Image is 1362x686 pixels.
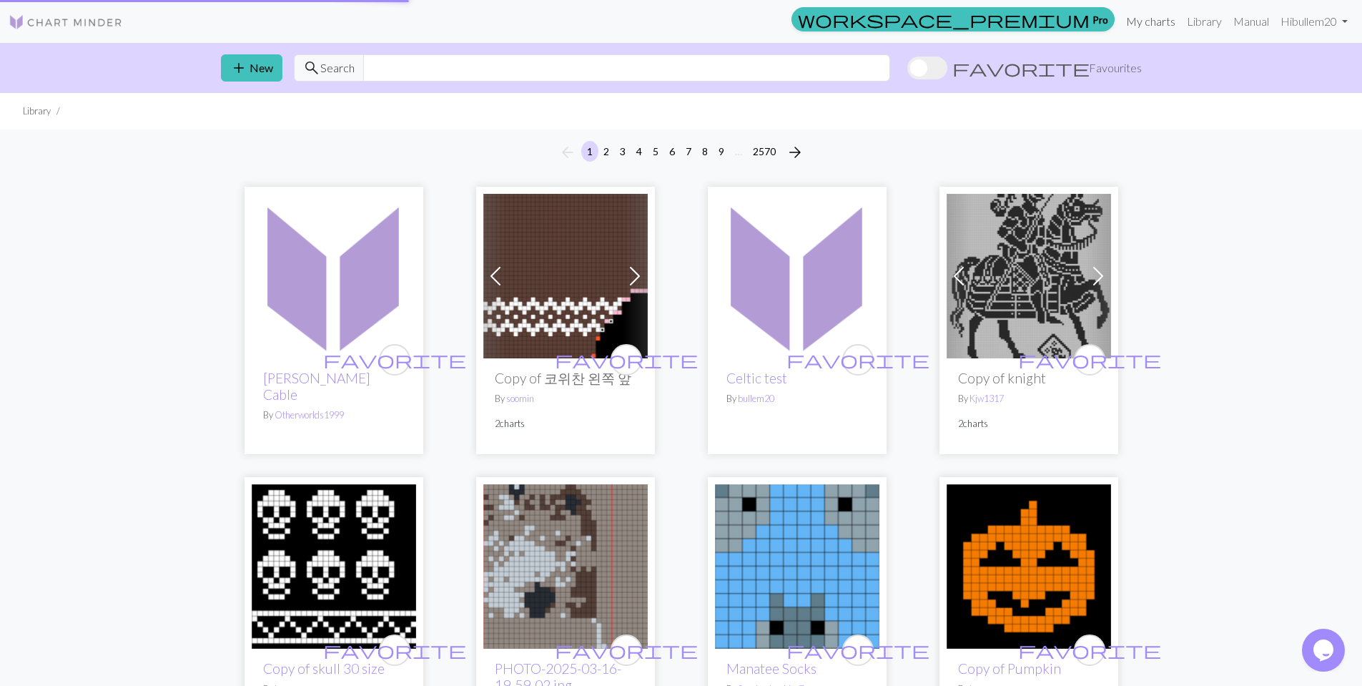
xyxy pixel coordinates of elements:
[1302,629,1348,672] iframe: chat widget
[9,14,123,31] img: Logo
[786,348,929,371] span: favorite
[303,58,320,78] span: search
[726,660,816,677] a: Manatee Socks
[715,194,879,358] img: Tattoo lopapeysa
[1074,344,1105,376] button: favourite
[323,348,466,371] span: favorite
[221,54,282,82] button: New
[263,370,370,403] a: [PERSON_NAME] Cable
[947,484,1111,649] img: Pumpkin
[1018,348,1161,371] span: favorite
[495,392,636,406] p: By
[483,484,648,649] img: PHOTO-2025-03-16-19-59-02.jpg
[555,639,698,661] span: favorite
[726,392,868,406] p: By
[842,634,874,666] button: favourite
[598,141,615,162] button: 2
[647,141,664,162] button: 5
[614,141,631,162] button: 3
[555,636,698,665] i: favourite
[747,141,781,162] button: 2570
[1228,7,1275,36] a: Manual
[483,268,648,281] a: 코위찬 오른쪽 앞
[726,370,787,386] a: Celtic test
[958,392,1100,406] p: By
[631,141,648,162] button: 4
[786,346,929,374] i: favourite
[23,104,51,118] li: Library
[555,346,698,374] i: favourite
[715,268,879,281] a: Tattoo lopapeysa
[713,141,730,162] button: 9
[323,346,466,374] i: favourite
[495,370,636,386] h2: Copy of 코위찬 왼쪽 앞
[947,194,1111,358] img: Screenshot 2025-09-23 at 2.18.41 AM.png
[958,660,1061,677] a: Copy of Pumpkin
[958,417,1100,431] p: 2 charts
[907,54,1142,82] label: Show favourites
[786,636,929,665] i: favourite
[252,268,416,281] a: Twomey Cable
[611,344,642,376] button: favourite
[379,344,410,376] button: favourite
[715,484,879,649] img: Manatee Socks
[680,141,697,162] button: 7
[969,393,1004,404] a: Kjw1317
[611,634,642,666] button: favourite
[320,59,355,77] span: Search
[555,348,698,371] span: favorite
[696,141,714,162] button: 8
[1181,7,1228,36] a: Library
[483,558,648,572] a: PHOTO-2025-03-16-19-59-02.jpg
[263,408,405,422] p: By
[958,370,1100,386] h2: Copy of knight
[230,58,247,78] span: add
[1074,634,1105,666] button: favourite
[1018,346,1161,374] i: favourite
[1120,7,1181,36] a: My charts
[715,558,879,572] a: Manatee Socks
[379,634,410,666] button: favourite
[323,639,466,661] span: favorite
[495,417,636,431] p: 2 charts
[1018,639,1161,661] span: favorite
[947,558,1111,572] a: Pumpkin
[252,484,416,649] img: skull 30 size
[483,194,648,358] img: 코위찬 오른쪽 앞
[252,194,416,358] img: Twomey Cable
[842,344,874,376] button: favourite
[506,393,534,404] a: soomin
[786,142,804,162] span: arrow_forward
[275,409,344,421] a: Otherworlds1999
[781,141,809,164] button: Next
[1275,7,1353,36] a: Hibullem20
[798,9,1090,29] span: workspace_premium
[947,268,1111,281] a: Screenshot 2025-09-23 at 2.18.41 AM.png
[323,636,466,665] i: favourite
[252,558,416,572] a: skull 30 size
[1089,59,1142,77] span: Favourites
[952,58,1090,78] span: favorite
[263,660,385,677] a: Copy of skull 30 size
[786,639,929,661] span: favorite
[663,141,681,162] button: 6
[738,393,774,404] a: bullem20
[791,7,1115,31] a: Pro
[581,141,598,162] button: 1
[786,144,804,161] i: Next
[553,141,809,164] nav: Page navigation
[1018,636,1161,665] i: favourite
